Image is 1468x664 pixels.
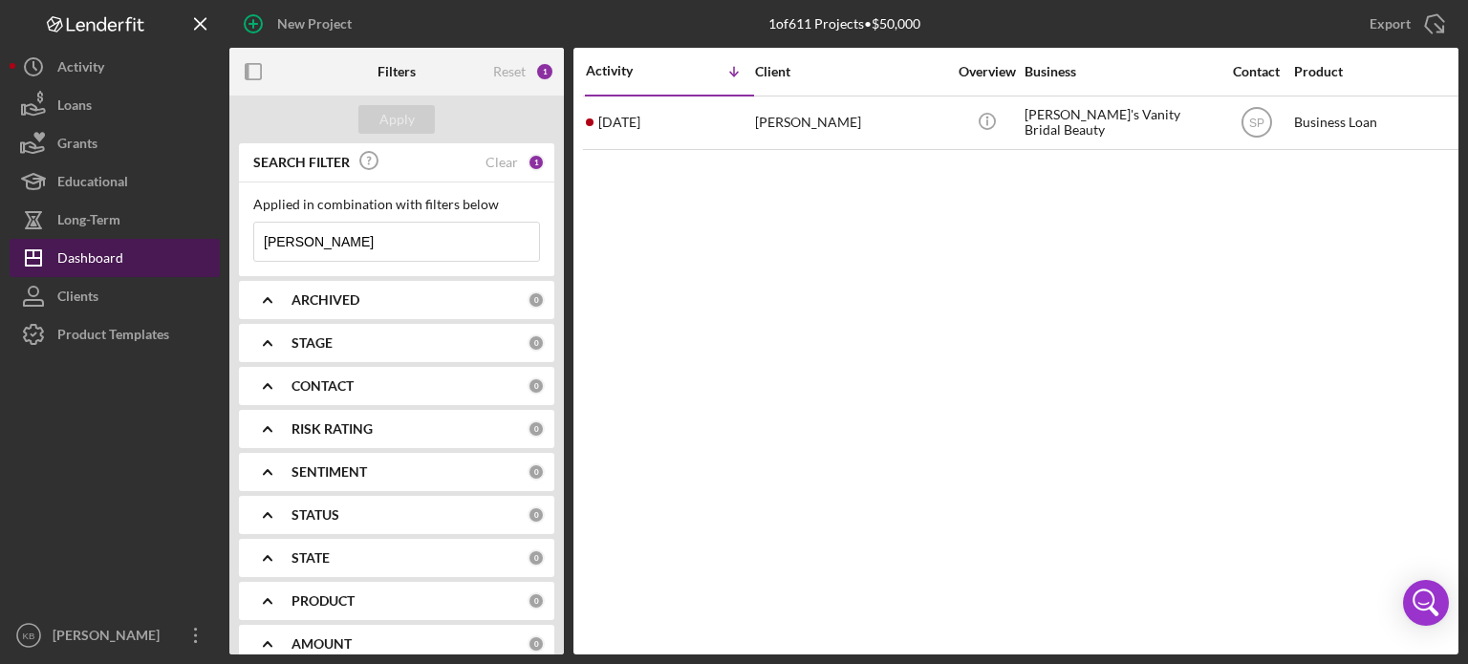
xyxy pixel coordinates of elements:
[253,197,540,212] div: Applied in combination with filters below
[1025,97,1216,148] div: [PERSON_NAME]'s Vanity Bridal Beauty
[10,315,220,353] button: Product Templates
[57,86,92,129] div: Loans
[528,506,545,524] div: 0
[10,616,220,654] button: KB[PERSON_NAME]
[291,421,373,437] b: RISK RATING
[528,377,545,395] div: 0
[48,616,172,659] div: [PERSON_NAME]
[291,378,354,394] b: CONTACT
[528,592,545,610] div: 0
[598,115,640,130] time: 2025-08-22 16:34
[586,63,670,78] div: Activity
[10,201,220,239] button: Long-Term
[277,5,352,43] div: New Project
[57,162,128,205] div: Educational
[755,97,946,148] div: [PERSON_NAME]
[528,549,545,567] div: 0
[57,277,98,320] div: Clients
[768,16,920,32] div: 1 of 611 Projects • $50,000
[358,105,435,134] button: Apply
[57,48,104,91] div: Activity
[1220,64,1292,79] div: Contact
[10,86,220,124] button: Loans
[1025,64,1216,79] div: Business
[10,277,220,315] button: Clients
[528,334,545,352] div: 0
[493,64,526,79] div: Reset
[10,239,220,277] button: Dashboard
[379,105,415,134] div: Apply
[291,507,339,523] b: STATUS
[755,64,946,79] div: Client
[535,62,554,81] div: 1
[291,550,330,566] b: STATE
[528,291,545,309] div: 0
[1370,5,1411,43] div: Export
[291,464,367,480] b: SENTIMENT
[291,636,352,652] b: AMOUNT
[57,239,123,282] div: Dashboard
[486,155,518,170] div: Clear
[229,5,371,43] button: New Project
[10,124,220,162] button: Grants
[291,593,355,609] b: PRODUCT
[1403,580,1449,626] div: Open Intercom Messenger
[951,64,1023,79] div: Overview
[10,48,220,86] button: Activity
[57,124,97,167] div: Grants
[1248,117,1263,130] text: SP
[1350,5,1458,43] button: Export
[291,292,359,308] b: ARCHIVED
[57,201,120,244] div: Long-Term
[10,162,220,201] button: Educational
[378,64,416,79] b: Filters
[528,420,545,438] div: 0
[528,463,545,481] div: 0
[291,335,333,351] b: STAGE
[253,155,350,170] b: SEARCH FILTER
[528,635,545,653] div: 0
[528,154,545,171] div: 1
[23,631,35,641] text: KB
[57,315,169,358] div: Product Templates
